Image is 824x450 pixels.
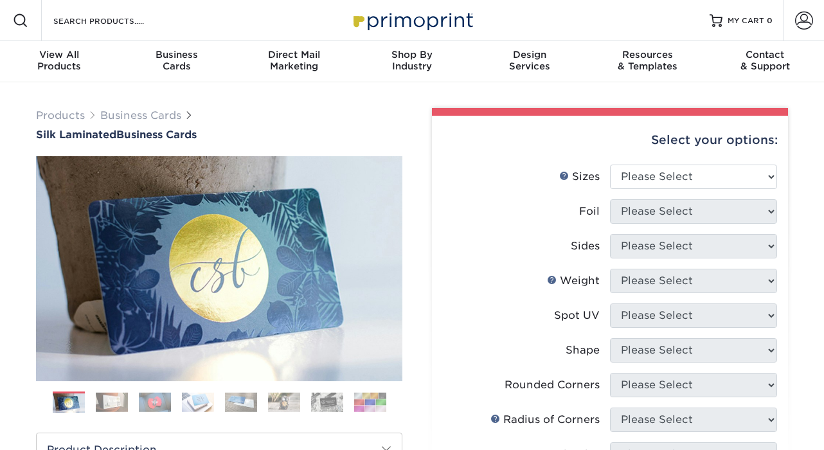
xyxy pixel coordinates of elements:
[225,392,257,412] img: Business Cards 05
[36,129,116,141] span: Silk Laminated
[589,41,706,82] a: Resources& Templates
[96,392,128,412] img: Business Cards 02
[706,41,824,82] a: Contact& Support
[554,308,600,323] div: Spot UV
[706,49,824,60] span: Contact
[547,273,600,289] div: Weight
[579,204,600,219] div: Foil
[353,49,470,60] span: Shop By
[566,343,600,358] div: Shape
[471,49,589,60] span: Design
[471,49,589,72] div: Services
[118,41,235,82] a: BusinessCards
[53,387,85,419] img: Business Cards 01
[706,49,824,72] div: & Support
[182,392,214,412] img: Business Cards 04
[118,49,235,72] div: Cards
[118,49,235,60] span: Business
[354,392,386,412] img: Business Cards 08
[353,49,470,72] div: Industry
[348,6,476,34] img: Primoprint
[589,49,706,72] div: & Templates
[268,392,300,412] img: Business Cards 06
[235,49,353,72] div: Marketing
[471,41,589,82] a: DesignServices
[505,377,600,393] div: Rounded Corners
[559,169,600,184] div: Sizes
[442,116,778,165] div: Select your options:
[353,41,470,82] a: Shop ByIndustry
[589,49,706,60] span: Resources
[728,15,764,26] span: MY CART
[571,239,600,254] div: Sides
[235,49,353,60] span: Direct Mail
[490,412,600,428] div: Radius of Corners
[100,109,181,122] a: Business Cards
[52,13,177,28] input: SEARCH PRODUCTS.....
[767,16,773,25] span: 0
[311,392,343,412] img: Business Cards 07
[36,109,85,122] a: Products
[235,41,353,82] a: Direct MailMarketing
[36,129,402,141] h1: Business Cards
[139,392,171,412] img: Business Cards 03
[36,129,402,141] a: Silk LaminatedBusiness Cards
